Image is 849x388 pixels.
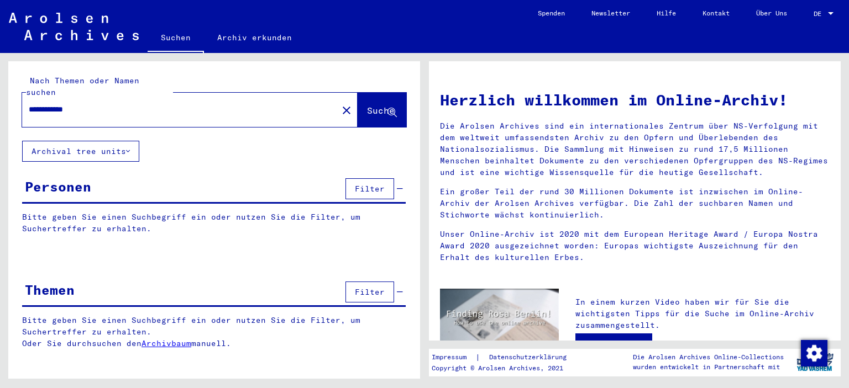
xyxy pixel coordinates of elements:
img: yv_logo.png [794,348,836,376]
a: Datenschutzerklärung [480,352,580,363]
div: Zustimmung ändern [800,339,827,366]
button: Archival tree units [22,141,139,162]
p: Die Arolsen Archives Online-Collections [633,352,784,362]
button: Filter [345,281,394,302]
p: Ein großer Teil der rund 30 Millionen Dokumente ist inzwischen im Online-Archiv der Arolsen Archi... [440,186,830,221]
button: Filter [345,178,394,199]
img: Arolsen_neg.svg [9,13,139,40]
div: | [432,352,580,363]
a: Suchen [148,24,204,53]
button: Clear [336,99,358,121]
span: Suche [367,105,395,116]
mat-label: Nach Themen oder Namen suchen [26,76,139,97]
p: In einem kurzen Video haben wir für Sie die wichtigsten Tipps für die Suche im Online-Archiv zusa... [575,296,830,331]
img: video.jpg [440,289,559,353]
a: Impressum [432,352,475,363]
h1: Herzlich willkommen im Online-Archiv! [440,88,830,111]
p: Bitte geben Sie einen Suchbegriff ein oder nutzen Sie die Filter, um Suchertreffer zu erhalten. O... [22,315,406,349]
span: Filter [355,287,385,297]
a: Video ansehen [575,333,652,355]
mat-icon: close [340,104,353,117]
div: Personen [25,177,91,196]
p: Die Arolsen Archives sind ein internationales Zentrum über NS-Verfolgung mit dem weltweit umfasse... [440,120,830,178]
p: Copyright © Arolsen Archives, 2021 [432,363,580,373]
a: Archiv erkunden [204,24,305,51]
p: Unser Online-Archiv ist 2020 mit dem European Heritage Award / Europa Nostra Award 2020 ausgezeic... [440,228,830,263]
button: Suche [358,93,406,127]
span: Filter [355,184,385,194]
span: DE [814,10,826,18]
p: wurden entwickelt in Partnerschaft mit [633,362,784,372]
a: Archivbaum [141,338,191,348]
p: Bitte geben Sie einen Suchbegriff ein oder nutzen Sie die Filter, um Suchertreffer zu erhalten. [22,211,406,235]
div: Themen [25,280,75,300]
img: Zustimmung ändern [801,340,827,366]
